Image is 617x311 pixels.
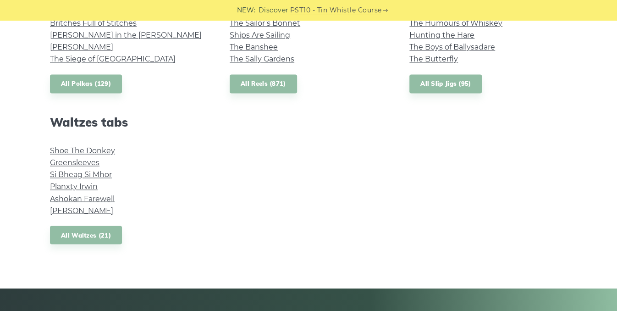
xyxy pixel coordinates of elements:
a: [PERSON_NAME] in the [PERSON_NAME] [50,31,202,39]
a: Britches Full of Stitches [50,19,137,28]
h2: Waltzes tabs [50,115,208,129]
a: [PERSON_NAME] [50,43,113,51]
a: All Polkas (129) [50,74,122,93]
a: The Boys of Ballysadare [409,43,495,51]
a: The Butterfly [409,55,458,63]
a: Shoe The Donkey [50,146,115,155]
a: Hunting the Hare [409,31,474,39]
a: [PERSON_NAME] [50,206,113,215]
span: Discover [259,5,289,16]
a: The Sally Gardens [230,55,294,63]
a: The Siege of [GEOGRAPHIC_DATA] [50,55,176,63]
a: Ashokan Farewell [50,194,115,203]
a: Greensleeves [50,158,99,167]
a: All Waltzes (21) [50,226,122,244]
a: All Slip Jigs (95) [409,74,482,93]
a: Ships Are Sailing [230,31,290,39]
a: Planxty Irwin [50,182,98,191]
a: The Humours of Whiskey [409,19,502,28]
a: PST10 - Tin Whistle Course [290,5,382,16]
a: Si­ Bheag Si­ Mhor [50,170,112,179]
a: The Sailor’s Bonnet [230,19,300,28]
a: All Reels (871) [230,74,297,93]
span: NEW: [237,5,256,16]
a: The Banshee [230,43,278,51]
